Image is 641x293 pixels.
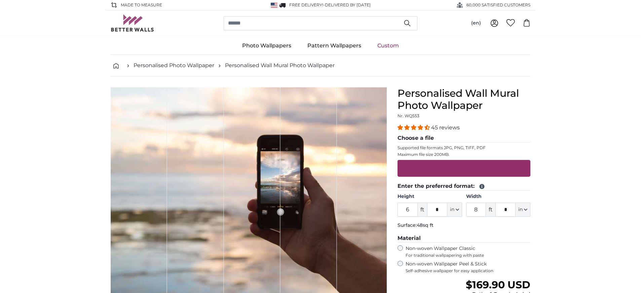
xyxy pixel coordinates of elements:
span: 4.36 stars [398,124,431,131]
p: Surface: [398,222,530,229]
button: in [447,203,462,217]
label: Height [398,193,462,200]
nav: breadcrumbs [111,55,530,77]
a: Photo Wallpapers [234,37,299,54]
p: Maximum file size 200MB. [398,152,530,157]
span: in [518,206,523,213]
span: FREE delivery! [289,2,323,7]
h1: Personalised Wall Mural Photo Wallpaper [398,87,530,112]
span: 48sq ft [417,222,433,228]
legend: Enter the preferred format: [398,182,530,191]
img: United States [271,3,277,8]
label: Width [466,193,530,200]
button: (en) [466,17,486,29]
legend: Choose a file [398,134,530,142]
span: ft [418,203,427,217]
span: in [450,206,454,213]
a: Pattern Wallpapers [299,37,369,54]
a: Personalised Photo Wallpaper [134,61,214,70]
span: Made to Measure [121,2,162,8]
p: Supported file formats JPG, PNG, TIFF, PDF [398,145,530,151]
label: Non-woven Wallpaper Classic [406,245,530,258]
span: Nr. WQ553 [398,113,419,118]
img: Betterwalls [111,14,154,32]
span: Delivered by [DATE] [325,2,371,7]
button: in [516,203,530,217]
span: 45 reviews [431,124,460,131]
span: Self-adhesive wallpaper for easy application [406,268,530,274]
a: Custom [369,37,407,54]
legend: Material [398,234,530,243]
span: ft [486,203,495,217]
label: Non-woven Wallpaper Peel & Stick [406,261,530,274]
a: Personalised Wall Mural Photo Wallpaper [225,61,335,70]
span: 60,000 SATISFIED CUSTOMERS [466,2,530,8]
span: $169.90 USD [466,279,530,291]
span: For traditional wallpapering with paste [406,253,530,258]
span: - [323,2,371,7]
